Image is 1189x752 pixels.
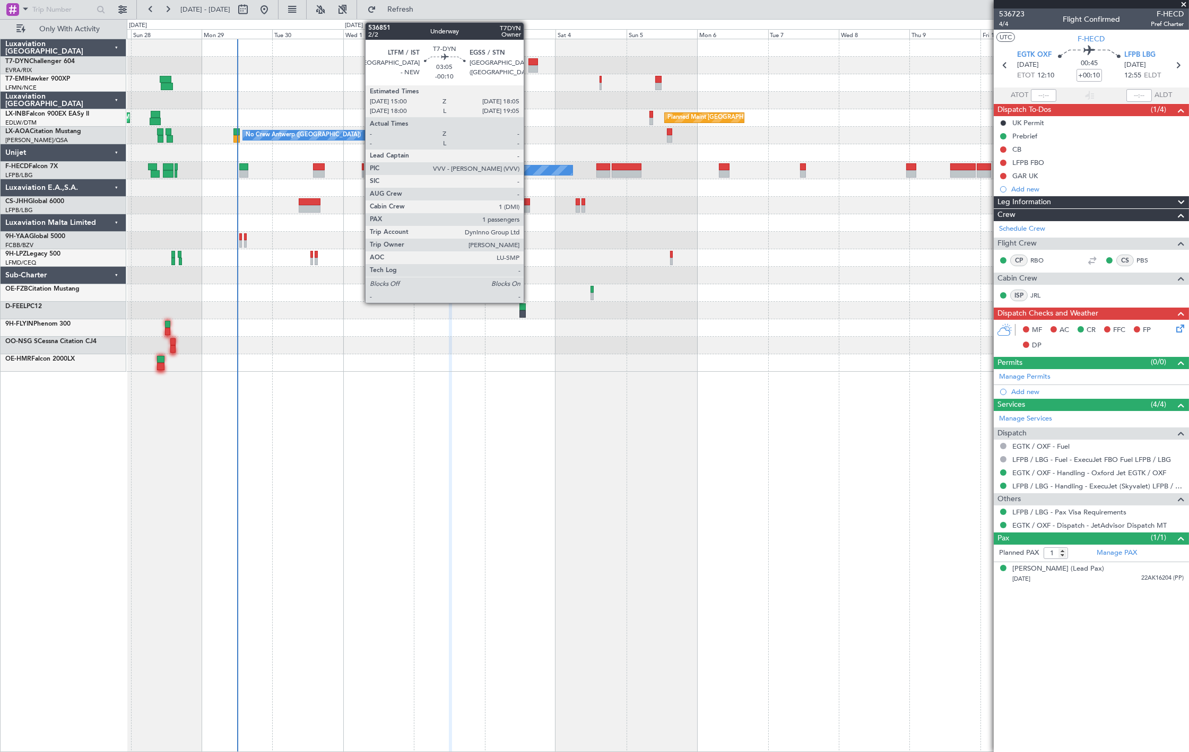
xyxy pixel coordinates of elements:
a: Manage Services [999,414,1052,424]
a: EGTK / OXF - Handling - Oxford Jet EGTK / OXF [1012,468,1166,477]
span: 9H-LPZ [5,251,27,257]
span: MF [1032,325,1042,336]
div: Flight Confirmed [1063,14,1120,25]
div: No Crew [470,162,494,178]
span: Refresh [378,6,423,13]
a: T7-EMIHawker 900XP [5,76,70,82]
a: EVRA/RIX [5,66,32,74]
span: (1/4) [1151,104,1166,115]
span: FFC [1113,325,1125,336]
a: Manage Permits [999,372,1051,382]
span: OE-HMR [5,356,31,362]
div: Fri 3 [485,29,556,39]
div: Tue 30 [272,29,343,39]
a: OE-FZBCitation Mustang [5,286,80,292]
span: Others [997,493,1021,505]
a: LX-INBFalcon 900EX EASy II [5,111,89,117]
span: T7-DYN [5,58,29,65]
div: Add new [1011,387,1184,396]
span: OO-NSG S [5,338,38,345]
a: OO-NSG SCessna Citation CJ4 [5,338,97,345]
span: Only With Activity [28,25,112,33]
div: Tue 7 [768,29,839,39]
span: ALDT [1155,90,1172,101]
span: Dispatch To-Dos [997,104,1051,116]
span: 22AK16204 (PP) [1141,574,1184,583]
span: Leg Information [997,196,1051,208]
a: LFPB / LBG - Handling - ExecuJet (Skyvalet) LFPB / LBG [1012,482,1184,491]
a: OE-HMRFalcon 2000LX [5,356,75,362]
span: OE-FZB [5,286,28,292]
a: JRL [1030,291,1054,300]
span: ELDT [1144,71,1161,81]
span: 536723 [999,8,1025,20]
a: LFPB/LBG [5,206,33,214]
a: Schedule Crew [999,224,1045,234]
span: 12:55 [1124,71,1141,81]
span: F-HECD [5,163,29,170]
div: Fri 10 [980,29,1051,39]
span: (4/4) [1151,399,1166,410]
span: 9H-YAA [5,233,29,240]
span: F-HECD [1151,8,1184,20]
div: [PERSON_NAME] (Lead Pax) [1012,564,1104,574]
span: Dispatch Checks and Weather [997,308,1098,320]
span: LFPB LBG [1124,50,1156,60]
input: --:-- [1031,89,1056,102]
div: GAR UK [1012,171,1038,180]
button: UTC [996,32,1015,42]
div: Planned Maint [GEOGRAPHIC_DATA] ([GEOGRAPHIC_DATA]) [667,110,835,126]
div: Wed 8 [839,29,909,39]
input: Trip Number [32,2,93,18]
a: LFMD/CEQ [5,259,36,267]
span: ATOT [1011,90,1028,101]
span: FP [1143,325,1151,336]
div: Prebrief [1012,132,1037,141]
a: LFPB / LBG - Pax Visa Requirements [1012,508,1126,517]
a: 9H-LPZLegacy 500 [5,251,60,257]
div: Thu 9 [909,29,980,39]
div: Sun 5 [627,29,697,39]
span: DP [1032,340,1042,351]
span: CR [1087,325,1096,336]
span: Dispatch [997,427,1027,440]
div: Sun 28 [131,29,202,39]
a: LFPB / LBG - Fuel - ExecuJet FBO Fuel LFPB / LBG [1012,455,1171,464]
div: Wed 1 [343,29,414,39]
a: [PERSON_NAME]/QSA [5,136,68,144]
span: ETOT [1017,71,1035,81]
span: Services [997,399,1025,411]
a: LFPB/LBG [5,171,33,179]
span: CS-JHH [5,198,28,205]
button: Refresh [362,1,426,18]
div: No Crew Antwerp ([GEOGRAPHIC_DATA]) [246,127,361,143]
label: Planned PAX [999,548,1039,558]
a: CS-JHHGlobal 6000 [5,198,64,205]
span: LX-AOA [5,128,30,135]
div: [DATE] [345,21,363,30]
div: UK Permit [1012,118,1044,127]
div: Add new [1011,185,1184,194]
span: 00:45 [1081,58,1098,69]
span: LX-INB [5,111,26,117]
div: CB [1012,145,1021,154]
span: [DATE] [1017,60,1039,71]
div: Sat 4 [556,29,626,39]
span: Permits [997,357,1022,369]
a: EGTK / OXF - Fuel [1012,442,1070,451]
span: Crew [997,209,1016,221]
a: PBS [1136,256,1160,265]
span: [DATE] - [DATE] [180,5,230,14]
a: F-HECDFalcon 7X [5,163,58,170]
span: (0/0) [1151,356,1166,368]
a: RBO [1030,256,1054,265]
span: D-FEEL [5,303,27,310]
div: Thu 2 [414,29,484,39]
div: ISP [1010,290,1028,301]
a: 9H-YAAGlobal 5000 [5,233,65,240]
div: CS [1116,255,1134,266]
a: LFMN/NCE [5,84,37,92]
span: [DATE] [1124,60,1146,71]
span: Cabin Crew [997,273,1037,285]
span: Flight Crew [997,238,1037,250]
